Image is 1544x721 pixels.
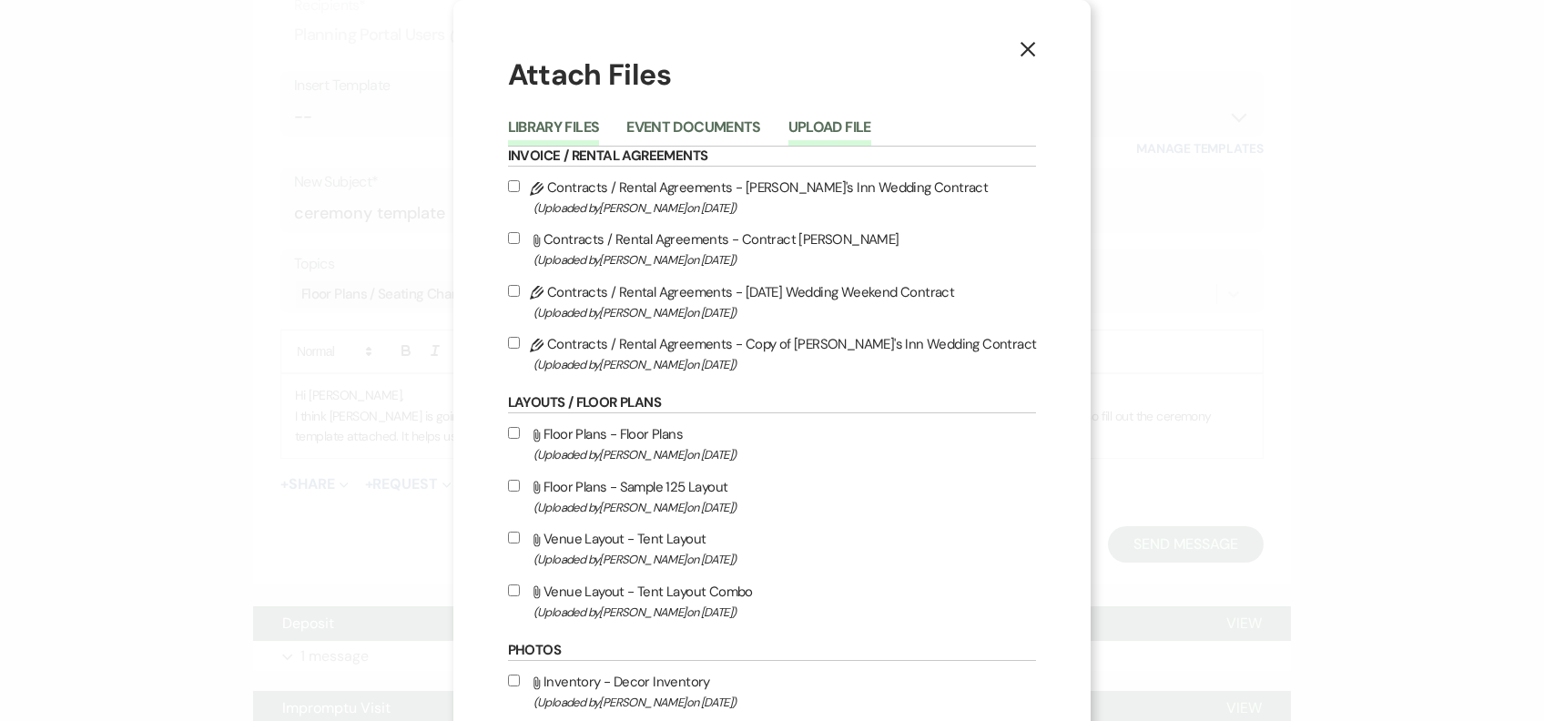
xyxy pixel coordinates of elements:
[508,641,1037,661] h6: Photos
[788,120,871,146] button: Upload File
[508,584,520,596] input: Venue Layout - Tent Layout Combo(Uploaded by[PERSON_NAME]on [DATE])
[508,422,1037,465] label: Floor Plans - Floor Plans
[508,280,1037,323] label: Contracts / Rental Agreements - [DATE] Wedding Weekend Contract
[508,475,1037,518] label: Floor Plans - Sample 125 Layout
[508,120,600,146] button: Library Files
[508,332,1037,375] label: Contracts / Rental Agreements - Copy of [PERSON_NAME]'s Inn Wedding Contract
[508,527,1037,570] label: Venue Layout - Tent Layout
[533,198,1037,218] span: (Uploaded by [PERSON_NAME] on [DATE] )
[508,427,520,439] input: Floor Plans - Floor Plans(Uploaded by[PERSON_NAME]on [DATE])
[533,249,1037,270] span: (Uploaded by [PERSON_NAME] on [DATE] )
[533,354,1037,375] span: (Uploaded by [PERSON_NAME] on [DATE] )
[508,176,1037,218] label: Contracts / Rental Agreements - [PERSON_NAME]'s Inn Wedding Contract
[508,228,1037,270] label: Contracts / Rental Agreements - Contract [PERSON_NAME]
[508,285,520,297] input: Contracts / Rental Agreements - [DATE] Wedding Weekend Contract(Uploaded by[PERSON_NAME]on [DATE])
[508,480,520,492] input: Floor Plans - Sample 125 Layout(Uploaded by[PERSON_NAME]on [DATE])
[508,580,1037,623] label: Venue Layout - Tent Layout Combo
[626,120,760,146] button: Event Documents
[533,549,1037,570] span: (Uploaded by [PERSON_NAME] on [DATE] )
[508,675,520,686] input: Inventory - Decor Inventory(Uploaded by[PERSON_NAME]on [DATE])
[508,232,520,244] input: Contracts / Rental Agreements - Contract [PERSON_NAME](Uploaded by[PERSON_NAME]on [DATE])
[533,602,1037,623] span: (Uploaded by [PERSON_NAME] on [DATE] )
[508,180,520,192] input: Contracts / Rental Agreements - [PERSON_NAME]'s Inn Wedding Contract(Uploaded by[PERSON_NAME]on [...
[508,147,1037,167] h6: Invoice / Rental Agreements
[508,670,1037,713] label: Inventory - Decor Inventory
[508,393,1037,413] h6: Layouts / Floor Plans
[508,532,520,543] input: Venue Layout - Tent Layout(Uploaded by[PERSON_NAME]on [DATE])
[533,497,1037,518] span: (Uploaded by [PERSON_NAME] on [DATE] )
[533,302,1037,323] span: (Uploaded by [PERSON_NAME] on [DATE] )
[508,337,520,349] input: Contracts / Rental Agreements - Copy of [PERSON_NAME]'s Inn Wedding Contract(Uploaded by[PERSON_N...
[508,55,1037,96] h1: Attach Files
[533,692,1037,713] span: (Uploaded by [PERSON_NAME] on [DATE] )
[533,444,1037,465] span: (Uploaded by [PERSON_NAME] on [DATE] )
